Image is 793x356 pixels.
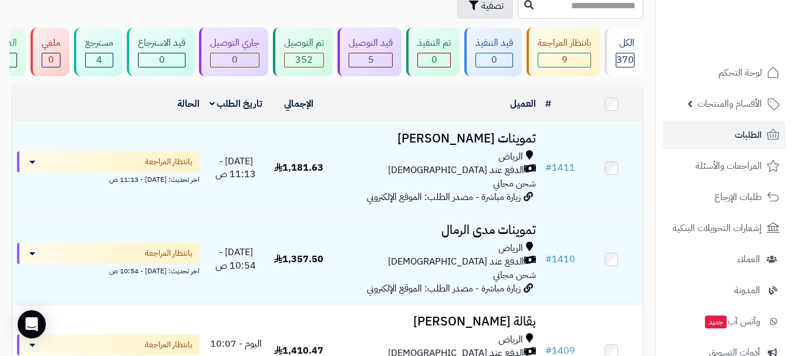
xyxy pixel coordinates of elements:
div: Open Intercom Messenger [18,310,46,338]
a: الحالة [177,97,200,111]
div: 0 [418,53,450,67]
a: #1410 [545,252,575,266]
span: المراجعات والأسئلة [696,158,762,174]
span: العملاء [737,251,760,267]
span: [DATE] - 11:13 ص [215,154,256,182]
span: بانتظار المراجعة [145,247,193,259]
a: بانتظار المراجعة 9 [524,28,602,76]
span: 0 [431,53,437,67]
span: 1,181.63 [274,161,323,175]
div: اخر تحديث: [DATE] - 10:54 ص [17,264,200,276]
div: قيد التنفيذ [475,36,513,50]
span: لوحة التحكم [718,65,762,81]
span: طلبات الإرجاع [714,189,762,205]
a: إشعارات التحويلات البنكية [663,214,786,242]
div: 5 [349,53,392,67]
span: 0 [491,53,497,67]
a: لوحة التحكم [663,59,786,87]
a: الإجمالي [284,97,313,111]
span: 370 [616,53,634,67]
a: مسترجع 4 [72,28,124,76]
div: 4 [86,53,113,67]
a: طلبات الإرجاع [663,183,786,211]
span: 0 [159,53,165,67]
a: ملغي 0 [28,28,72,76]
h3: تموينات [PERSON_NAME] [335,132,536,145]
img: logo-2.png [713,33,782,57]
span: 5 [368,53,374,67]
div: جاري التوصيل [210,36,259,50]
a: قيد التنفيذ 0 [462,28,524,76]
div: ملغي [42,36,60,50]
div: 0 [211,53,259,67]
a: المراجعات والأسئلة [663,152,786,180]
span: الطلبات [735,127,762,143]
div: 9 [538,53,590,67]
span: شحن مجاني [493,177,536,191]
a: قيد التوصيل 5 [335,28,404,76]
a: تاريخ الطلب [210,97,263,111]
a: العميل [510,97,536,111]
a: الكل370 [602,28,646,76]
span: الرياض [498,333,523,347]
span: الرياض [498,242,523,255]
a: الطلبات [663,121,786,149]
span: 0 [48,53,54,67]
span: زيارة مباشرة - مصدر الطلب: الموقع الإلكتروني [367,190,521,204]
div: تم التوصيل [284,36,324,50]
h3: تموينات مدى الرمال [335,223,536,237]
span: المدونة [734,282,760,299]
span: شحن مجاني [493,268,536,282]
span: 1,357.50 [274,252,323,266]
div: 0 [476,53,512,67]
span: 9 [562,53,568,67]
a: العملاء [663,245,786,273]
div: 0 [42,53,60,67]
a: جاري التوصيل 0 [197,28,271,76]
div: الكل [616,36,635,50]
span: الأقسام والمنتجات [697,96,762,112]
span: 0 [232,53,238,67]
div: 352 [285,53,323,67]
span: بانتظار المراجعة [145,156,193,168]
span: الدفع عند [DEMOGRAPHIC_DATA] [388,164,524,177]
a: وآتس آبجديد [663,307,786,335]
div: قيد التوصيل [349,36,393,50]
a: تم التنفيذ 0 [404,28,462,76]
a: #1411 [545,161,575,175]
a: المدونة [663,276,786,304]
span: بانتظار المراجعة [145,339,193,351]
span: 4 [96,53,102,67]
span: زيارة مباشرة - مصدر الطلب: الموقع الإلكتروني [367,282,521,296]
div: بانتظار المراجعة [538,36,591,50]
span: الدفع عند [DEMOGRAPHIC_DATA] [388,255,524,269]
span: إشعارات التحويلات البنكية [673,220,762,236]
span: 352 [295,53,313,67]
div: 0 [139,53,185,67]
div: تم التنفيذ [417,36,451,50]
span: # [545,252,552,266]
span: الرياض [498,150,523,164]
div: اخر تحديث: [DATE] - 11:13 ص [17,172,200,185]
span: جديد [705,316,727,328]
a: قيد الاسترجاع 0 [124,28,197,76]
a: تم التوصيل 352 [271,28,335,76]
a: # [545,97,551,111]
span: وآتس آب [704,313,760,330]
span: # [545,161,552,175]
h3: بقالة [PERSON_NAME] [335,315,536,328]
div: قيد الاسترجاع [138,36,185,50]
span: [DATE] - 10:54 ص [215,245,256,273]
div: مسترجع [85,36,113,50]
